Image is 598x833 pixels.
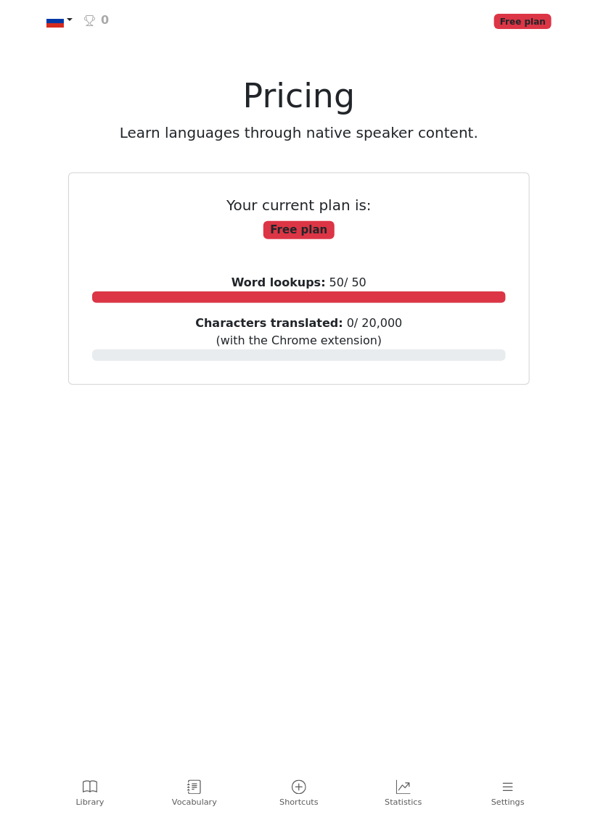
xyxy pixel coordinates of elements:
span: Vocabulary [172,797,217,810]
img: ru.svg [46,12,64,30]
span: Free plan [263,221,335,240]
span: Library [75,797,104,810]
h5: Your current plan is: [92,196,506,214]
strong: Word lookups: [232,275,326,289]
a: Vocabulary [142,774,247,816]
strong: Characters translated: [195,316,343,330]
a: 0 [78,6,115,36]
span: 50 / 50 [232,275,366,289]
span: 0 / 20,000 (with the Chrome extension) [195,316,402,347]
span: Statistics [385,797,422,810]
span: Settings [491,797,525,810]
a: Statistics [351,774,456,816]
p: Learn languages through native speaker content. [20,122,578,144]
a: Free plan [494,12,552,30]
span: Shortcuts [279,797,318,810]
a: Shortcuts [274,774,324,816]
span: 0 [101,12,109,29]
h1: Pricing [20,76,578,116]
a: Settings [456,774,560,816]
a: Library [38,774,142,816]
span: Free plan [494,14,552,28]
